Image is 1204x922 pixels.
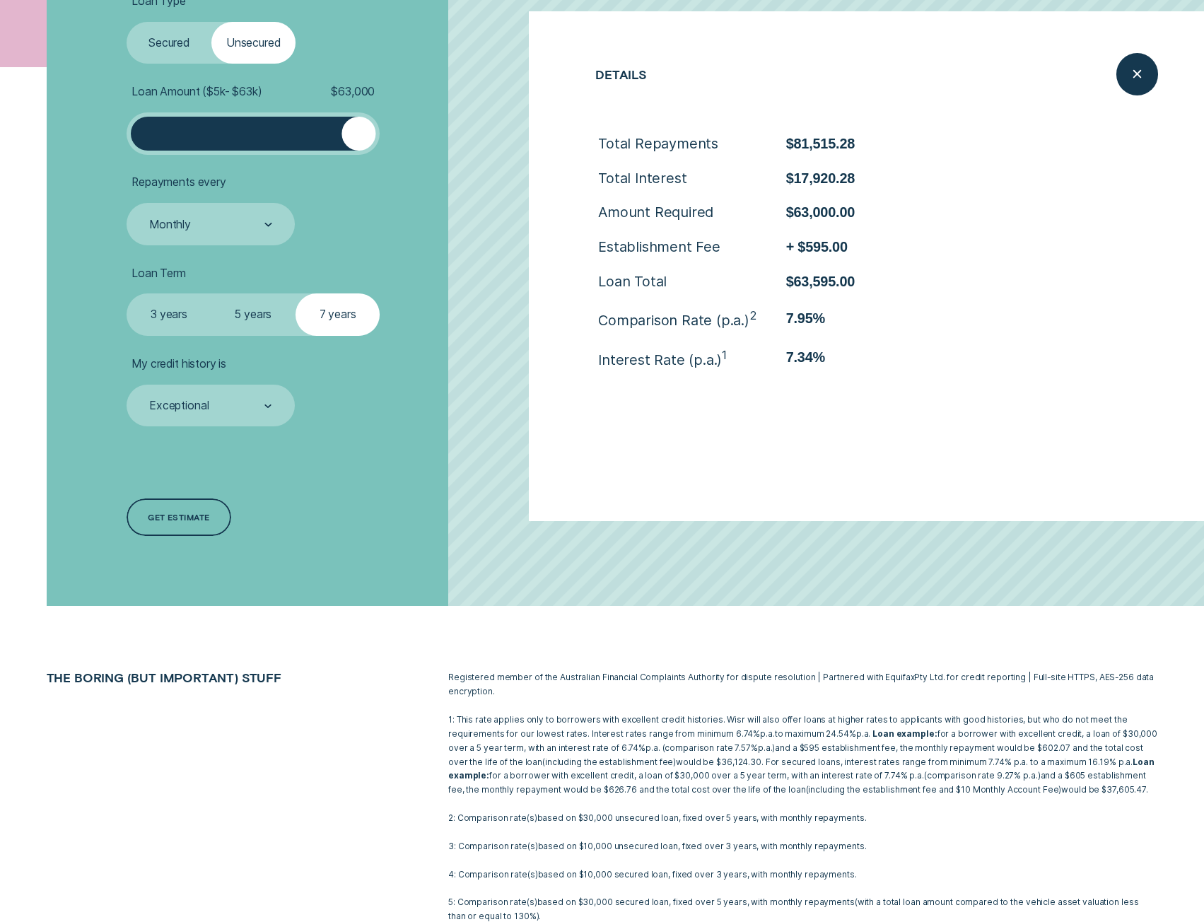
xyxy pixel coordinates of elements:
[331,85,375,99] span: $ 63,000
[806,784,809,795] span: (
[662,742,665,753] span: (
[211,22,296,64] label: Unsecured
[211,293,296,336] label: 5 years
[527,812,530,823] span: (
[127,293,211,336] label: 3 years
[772,742,775,753] span: )
[534,897,537,907] span: )
[149,399,209,413] div: Exceptional
[855,897,858,907] span: (
[131,357,226,371] span: My credit history is
[40,670,361,685] h2: The boring (but important) stuff
[535,869,538,880] span: )
[537,911,539,921] span: )
[131,175,226,189] span: Repayments every
[758,742,773,753] span: Per Annum
[856,728,871,739] span: Per Annum
[760,728,775,739] span: Per Annum
[856,728,871,739] span: p.a.
[448,868,1157,882] p: 4: Comparison rate s based on $10,000 secured loan, fixed over 3 years, with monthly repayments.
[542,757,545,767] span: (
[448,839,1157,853] p: 3: Comparison rate s based on $10,000 unsecured loan, fixed over 3 years, with monthly repayments.
[527,869,530,880] span: (
[914,672,928,682] span: Pty
[673,757,676,767] span: )
[760,728,775,739] span: p.a.
[527,897,530,907] span: (
[978,334,1091,409] button: See details
[914,672,928,682] span: P T Y
[527,841,530,851] span: (
[930,672,943,682] span: L T D
[645,742,660,753] span: p.a.
[127,22,211,64] label: Secured
[448,713,1157,797] p: 1: This rate applies only to borrowers with excellent credit histories. Wisr will also offer loan...
[131,85,262,99] span: Loan Amount ( $5k - $63k )
[448,811,1157,825] p: 2: Comparison rate s based on $30,000 unsecured loan, fixed over 5 years, with monthly repayments.
[924,770,927,781] span: (
[930,672,943,682] span: Ltd
[1058,784,1061,795] span: )
[1038,770,1041,781] span: )
[149,218,191,232] div: Monthly
[448,670,1157,699] p: Registered member of the Australian Financial Complaints Authority for dispute resolution | Partn...
[758,742,773,753] span: p.a.
[534,812,537,823] span: )
[127,498,230,537] a: Get estimate
[645,742,660,753] span: Per Annum
[296,293,380,336] label: 7 years
[131,267,186,281] span: Loan Term
[872,728,937,739] strong: Loan example:
[1116,53,1159,95] button: Close loan details
[535,841,538,851] span: )
[1031,346,1086,378] span: See details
